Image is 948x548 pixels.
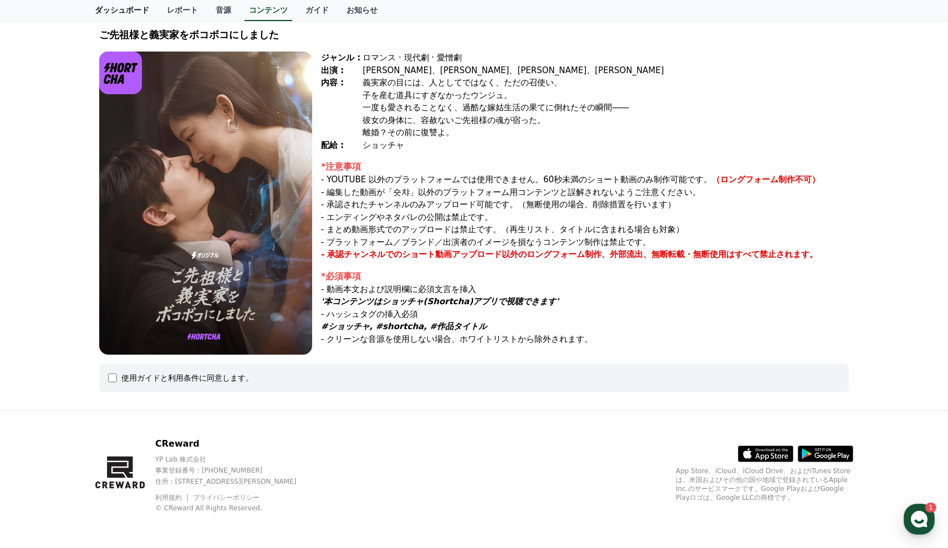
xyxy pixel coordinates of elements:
p: - ハッシュタグの挿入必須 [321,308,849,321]
div: ご先祖様と義実家をボコボコにしました [99,27,849,43]
div: 離婚？その前に復讐よ。 [363,126,849,139]
div: 義実家の目には、人としてではなく、ただの召使い、 [363,76,849,89]
p: - 動画本文および説明欄に必須文言を挿入 [321,283,849,296]
a: ホーム [3,351,73,379]
p: - YOUTUBE 以外のプラットフォームでは使用できません。60秒未満のショート動画のみ制作可能です。 [321,173,849,186]
p: App Store、iCloud、iCloud Drive、およびiTunes Storeは、米国およびその他の国や地域で登録されているApple Inc.のサービスマークです。Google P... [676,467,853,502]
span: ホーム [28,368,48,377]
p: YP Lab 株式会社 [155,455,315,464]
p: - 編集した動画が「숏챠」以外のプラットフォーム用コンテンツと誤解されないようご注意ください。 [321,186,849,199]
div: [PERSON_NAME]、[PERSON_NAME]、[PERSON_NAME]、[PERSON_NAME] [363,64,849,77]
div: 子を産む道具にすぎなかったウンジュ。 [363,89,849,102]
strong: - 承認チャンネルでのショート動画アップロード以外のロングフォーム制作、外部流出、無断転載・無断使用はすべて禁止されます。 [321,249,818,259]
p: - プラットフォーム／ブランド／出演者のイメージを損なうコンテンツ制作は禁止です。 [321,236,849,249]
span: 1 [113,351,116,360]
p: CReward [155,437,315,450]
div: ロマンス · 現代劇 · 愛憎劇 [363,52,849,64]
img: video [99,52,312,355]
p: - 承認されたチャンネルのみアップロード可能です。（無断使用の場合、削除措置を行います） [321,198,849,211]
div: ショッチャ [363,139,849,152]
span: 設定 [171,368,185,377]
a: プライバシーポリシー [193,494,259,501]
div: *必須事項 [321,270,849,283]
a: 1チャット [73,351,143,379]
div: 使用ガイドと利用条件に同意します。 [121,372,253,383]
p: - クリーンな音源を使用しない場合、ホワイトリストから除外されます。 [321,333,849,346]
img: logo [99,52,142,94]
a: 設定 [143,351,213,379]
div: ジャンル : [321,52,360,64]
a: 利用規約 [155,494,190,501]
p: 事業登録番号 : [PHONE_NUMBER] [155,466,315,475]
p: © CReward All Rights Reserved. [155,504,315,513]
div: 一度も愛されることなく、過酷な嫁姑生活の果てに倒れたその瞬間―― [363,101,849,114]
p: - まとめ動画形式でのアップロードは禁止です。（再生リスト、タイトルに含まれる場合も対象） [321,223,849,236]
div: *注意事項 [321,160,849,173]
div: 彼女の身体に、容赦ないご先祖様の魂が宿った。 [363,114,849,127]
div: 出演 : [321,64,360,77]
strong: （ロングフォーム制作不可） [712,175,820,185]
div: 配給 : [321,139,360,152]
em: #ショッチャ, #shortcha, #作品タイトル [321,321,487,331]
em: '本コンテンツはショッチャ(Shortcha)アプリで視聴できます' [321,296,559,306]
p: - エンディングやネタバレの公開は禁止です。 [321,211,849,224]
div: 内容 : [321,76,360,139]
span: チャット [95,368,121,377]
p: 住所 : [STREET_ADDRESS][PERSON_NAME] [155,477,315,486]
